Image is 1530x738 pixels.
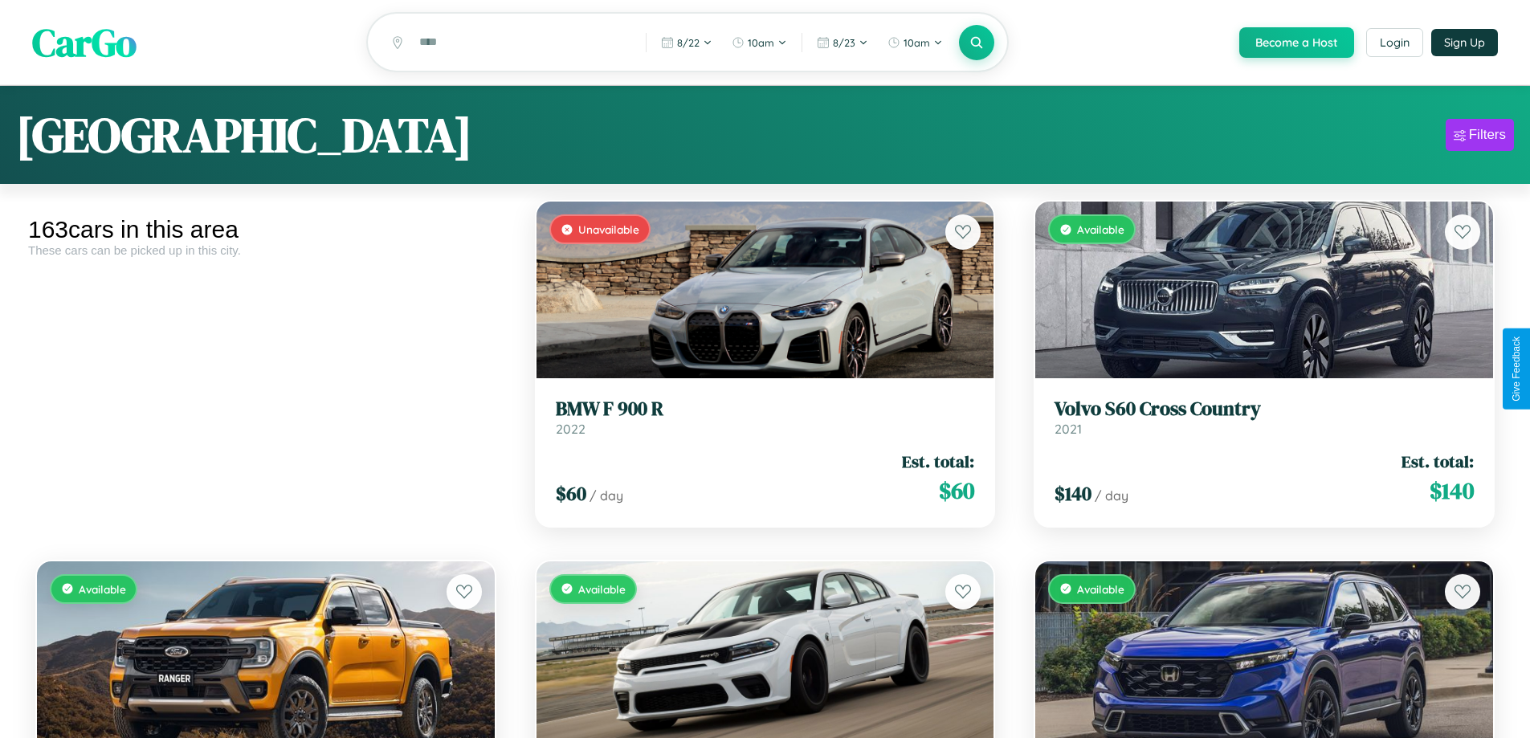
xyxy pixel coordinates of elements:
[1055,398,1474,437] a: Volvo S60 Cross Country2021
[79,582,126,596] span: Available
[32,16,137,69] span: CarGo
[1469,127,1506,143] div: Filters
[653,30,720,55] button: 8/22
[748,36,774,49] span: 10am
[1511,336,1522,402] div: Give Feedback
[556,398,975,437] a: BMW F 900 R2022
[556,398,975,421] h3: BMW F 900 R
[28,243,504,257] div: These cars can be picked up in this city.
[809,30,876,55] button: 8/23
[724,30,795,55] button: 10am
[578,582,626,596] span: Available
[939,475,974,507] span: $ 60
[16,102,472,168] h1: [GEOGRAPHIC_DATA]
[1055,480,1091,507] span: $ 140
[1446,119,1514,151] button: Filters
[1077,582,1124,596] span: Available
[556,480,586,507] span: $ 60
[1366,28,1423,57] button: Login
[833,36,855,49] span: 8 / 23
[902,450,974,473] span: Est. total:
[677,36,700,49] span: 8 / 22
[1055,398,1474,421] h3: Volvo S60 Cross Country
[1431,29,1498,56] button: Sign Up
[1239,27,1354,58] button: Become a Host
[1401,450,1474,473] span: Est. total:
[28,216,504,243] div: 163 cars in this area
[578,222,639,236] span: Unavailable
[1430,475,1474,507] span: $ 140
[556,421,585,437] span: 2022
[1077,222,1124,236] span: Available
[904,36,930,49] span: 10am
[879,30,951,55] button: 10am
[1095,487,1128,504] span: / day
[590,487,623,504] span: / day
[1055,421,1082,437] span: 2021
